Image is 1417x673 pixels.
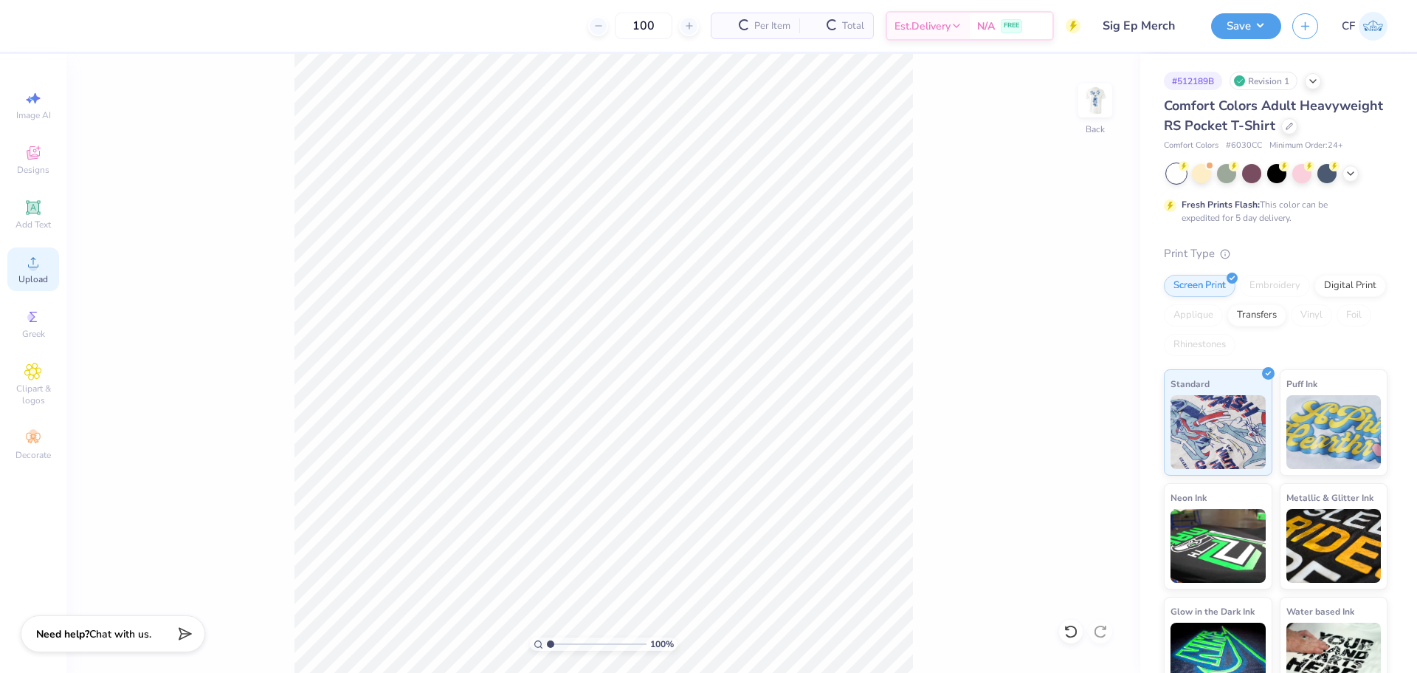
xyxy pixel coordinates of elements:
div: This color can be expedited for 5 day delivery. [1182,198,1363,225]
span: Comfort Colors Adult Heavyweight RS Pocket T-Shirt [1164,97,1383,134]
span: Greek [22,328,45,340]
span: Per Item [754,18,790,34]
span: # 6030CC [1226,140,1262,152]
span: Metallic & Glitter Ink [1286,490,1373,505]
img: Puff Ink [1286,395,1382,469]
div: Embroidery [1240,275,1310,297]
div: Revision 1 [1230,72,1297,90]
div: Applique [1164,304,1223,327]
span: Upload [18,273,48,285]
span: Minimum Order: 24 + [1269,140,1343,152]
a: CF [1342,12,1387,41]
img: Back [1080,86,1110,115]
span: Total [842,18,864,34]
span: Clipart & logos [7,383,59,406]
strong: Need help? [36,627,89,641]
div: Vinyl [1291,304,1332,327]
span: N/A [977,18,995,34]
div: Rhinestones [1164,334,1235,356]
span: Designs [17,164,49,176]
div: Back [1086,123,1105,136]
div: Screen Print [1164,275,1235,297]
img: Standard [1171,395,1266,469]
span: Puff Ink [1286,376,1317,392]
div: Digital Print [1314,275,1386,297]
span: Standard [1171,376,1210,392]
button: Save [1211,13,1281,39]
span: CF [1342,18,1355,35]
span: Decorate [15,449,51,461]
span: Water based Ink [1286,604,1354,619]
span: Chat with us. [89,627,151,641]
span: Comfort Colors [1164,140,1218,152]
span: Glow in the Dark Ink [1171,604,1255,619]
span: Image AI [16,109,51,121]
span: Neon Ink [1171,490,1207,505]
div: # 512189B [1164,72,1222,90]
img: Cholo Fernandez [1359,12,1387,41]
div: Transfers [1227,304,1286,327]
input: Untitled Design [1092,11,1200,41]
div: Print Type [1164,245,1387,262]
span: FREE [1004,21,1019,31]
strong: Fresh Prints Flash: [1182,199,1260,211]
span: Add Text [15,219,51,230]
input: – – [615,13,672,39]
img: Neon Ink [1171,509,1266,583]
img: Metallic & Glitter Ink [1286,509,1382,583]
span: 100 % [650,638,674,651]
span: Est. Delivery [894,18,951,34]
div: Foil [1337,304,1371,327]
